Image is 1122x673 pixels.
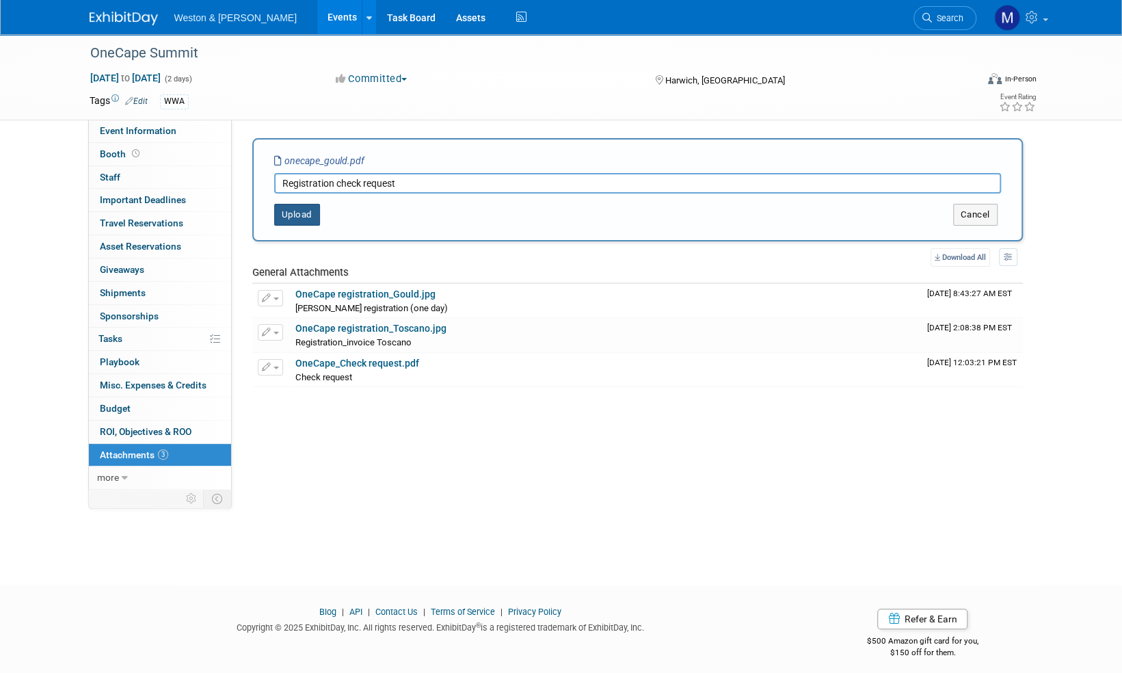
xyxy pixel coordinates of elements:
a: Attachments3 [89,444,231,466]
div: $150 off for them. [812,647,1033,659]
div: OneCape Summit [85,41,956,66]
span: more [97,472,119,483]
a: Playbook [89,351,231,373]
a: OneCape_Check request.pdf [295,358,419,369]
a: Privacy Policy [508,607,561,617]
span: (2 days) [163,75,192,83]
td: Upload Timestamp [922,353,1023,387]
span: Sponsorships [100,311,159,321]
i: onecape_gould.pdf [274,155,364,166]
span: Event Information [100,125,176,136]
span: to [119,72,132,83]
div: Event Format [896,71,1037,92]
a: Misc. Expenses & Credits [89,374,231,397]
img: ExhibitDay [90,12,158,25]
span: Attachments [100,449,168,460]
a: more [89,466,231,489]
div: $500 Amazon gift card for you, [812,626,1033,658]
div: Event Rating [998,94,1035,101]
div: WWA [160,94,189,109]
span: Harwich, [GEOGRAPHIC_DATA] [665,75,785,85]
td: Toggle Event Tabs [203,490,231,507]
td: Upload Timestamp [922,284,1023,318]
a: Contact Us [375,607,418,617]
span: | [497,607,506,617]
button: Cancel [953,204,998,226]
a: Important Deadlines [89,189,231,211]
span: Asset Reservations [100,241,181,252]
a: Giveaways [89,259,231,281]
span: ROI, Objectives & ROO [100,426,191,437]
td: Personalize Event Tab Strip [180,490,204,507]
span: [DATE] [DATE] [90,72,161,84]
span: Booth not reserved yet [129,148,142,159]
span: Weston & [PERSON_NAME] [174,12,297,23]
span: | [338,607,347,617]
a: Sponsorships [89,305,231,328]
sup: ® [476,622,481,629]
td: Upload Timestamp [922,318,1023,352]
a: OneCape registration_Gould.jpg [295,289,436,300]
span: Giveaways [100,264,144,275]
a: Blog [319,607,336,617]
div: In-Person [1004,74,1036,84]
a: API [349,607,362,617]
span: Misc. Expenses & Credits [100,380,206,391]
a: Staff [89,166,231,189]
a: Tasks [89,328,231,350]
span: Staff [100,172,120,183]
a: Download All [931,248,990,267]
a: OneCape registration_Toscano.jpg [295,323,446,334]
span: [PERSON_NAME] registration (one day) [295,303,448,313]
span: Shipments [100,287,146,298]
td: Tags [90,94,148,109]
span: Search [932,13,963,23]
a: Asset Reservations [89,235,231,258]
span: Upload Timestamp [927,323,1012,332]
span: Important Deadlines [100,194,186,205]
div: Copyright © 2025 ExhibitDay, Inc. All rights reserved. ExhibitDay is a registered trademark of Ex... [90,618,792,634]
span: Upload Timestamp [927,358,1017,367]
button: Upload [274,204,320,226]
span: Travel Reservations [100,217,183,228]
a: Booth [89,143,231,166]
a: ROI, Objectives & ROO [89,421,231,443]
span: Budget [100,403,131,414]
span: | [364,607,373,617]
span: Registration_invoice Toscano [295,337,412,347]
span: Booth [100,148,142,159]
span: | [420,607,429,617]
img: Mary Ann Trujillo [994,5,1020,31]
span: General Attachments [252,266,349,278]
a: Edit [125,96,148,106]
img: Format-Inperson.png [988,73,1002,84]
span: Tasks [98,333,122,344]
span: 3 [158,449,168,460]
span: Upload Timestamp [927,289,1012,298]
a: Shipments [89,282,231,304]
a: Terms of Service [431,607,495,617]
a: Search [913,6,976,30]
a: Budget [89,397,231,420]
span: Check request [295,372,352,382]
input: Enter description [274,173,1001,194]
a: Event Information [89,120,231,142]
span: Playbook [100,356,139,367]
a: Refer & Earn [877,609,967,629]
a: Travel Reservations [89,212,231,235]
button: Committed [331,72,412,86]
